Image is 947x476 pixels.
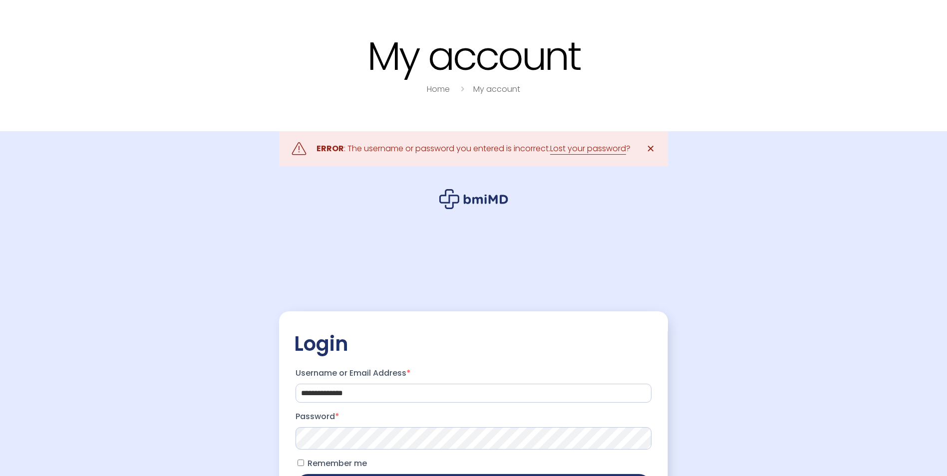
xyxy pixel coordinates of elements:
[427,83,450,95] a: Home
[296,409,651,425] label: Password
[640,139,660,159] a: ✕
[296,365,651,381] label: Username or Email Address
[473,83,520,95] a: My account
[646,142,655,156] span: ✕
[159,35,788,77] h1: My account
[308,458,367,469] span: Remember me
[298,460,304,466] input: Remember me
[316,142,631,156] div: : The username or password you entered is incorrect. ?
[294,331,653,356] h2: Login
[550,143,626,155] a: Lost your password
[316,143,344,154] strong: ERROR
[457,83,468,95] i: breadcrumbs separator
